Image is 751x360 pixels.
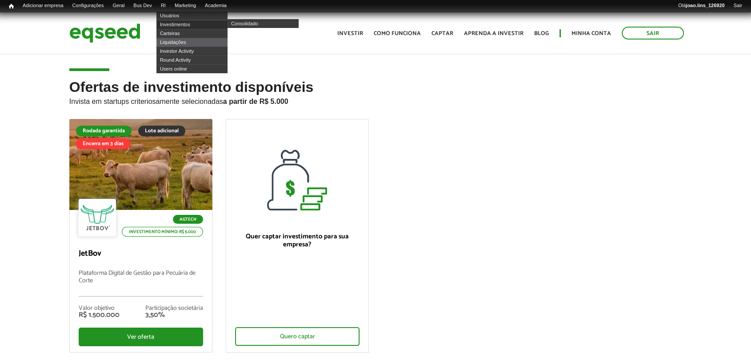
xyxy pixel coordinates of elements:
[79,270,203,297] p: Plataforma Digital de Gestão para Pecuária de Corte
[534,31,549,36] a: Blog
[156,2,170,9] a: RI
[145,305,203,312] div: Participação societária
[226,119,369,353] a: Quer captar investimento para sua empresa? Quero captar
[69,79,682,119] h2: Ofertas de investimento disponíveis
[108,2,129,9] a: Geral
[156,11,228,20] a: Usuários
[79,249,203,259] p: JetBov
[18,2,68,9] a: Adicionar empresa
[79,328,203,346] div: Ver oferta
[79,312,120,319] div: R$ 1.500.000
[145,312,203,319] div: 3,50%
[374,31,421,36] a: Como funciona
[235,233,360,249] p: Quer captar investimento para sua empresa?
[170,2,200,9] a: Marketing
[235,327,360,346] div: Quero captar
[69,119,212,352] a: Rodada garantida Lote adicional Encerra em 3 dias Agtech Investimento mínimo: R$ 5.000 JetBov Pla...
[622,27,684,40] a: Sair
[729,2,747,9] a: Sair
[76,126,132,136] div: Rodada garantida
[337,31,363,36] a: Investir
[464,31,523,36] a: Aprenda a investir
[122,227,203,237] p: Investimento mínimo: R$ 5.000
[223,98,288,105] strong: a partir de R$ 5.000
[4,2,18,11] a: Início
[69,95,682,106] p: Invista em startups criteriosamente selecionadas
[68,2,108,9] a: Configurações
[129,2,156,9] a: Bus Dev
[76,138,130,149] div: Encerra em 3 dias
[200,2,231,9] a: Academia
[571,31,611,36] a: Minha conta
[79,305,120,312] div: Valor objetivo
[674,2,729,9] a: Olájoao.lins_126920
[9,3,14,9] span: Início
[686,3,724,8] strong: joao.lins_126920
[69,21,140,45] img: EqSeed
[173,215,203,224] p: Agtech
[431,31,453,36] a: Captar
[138,126,185,136] div: Lote adicional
